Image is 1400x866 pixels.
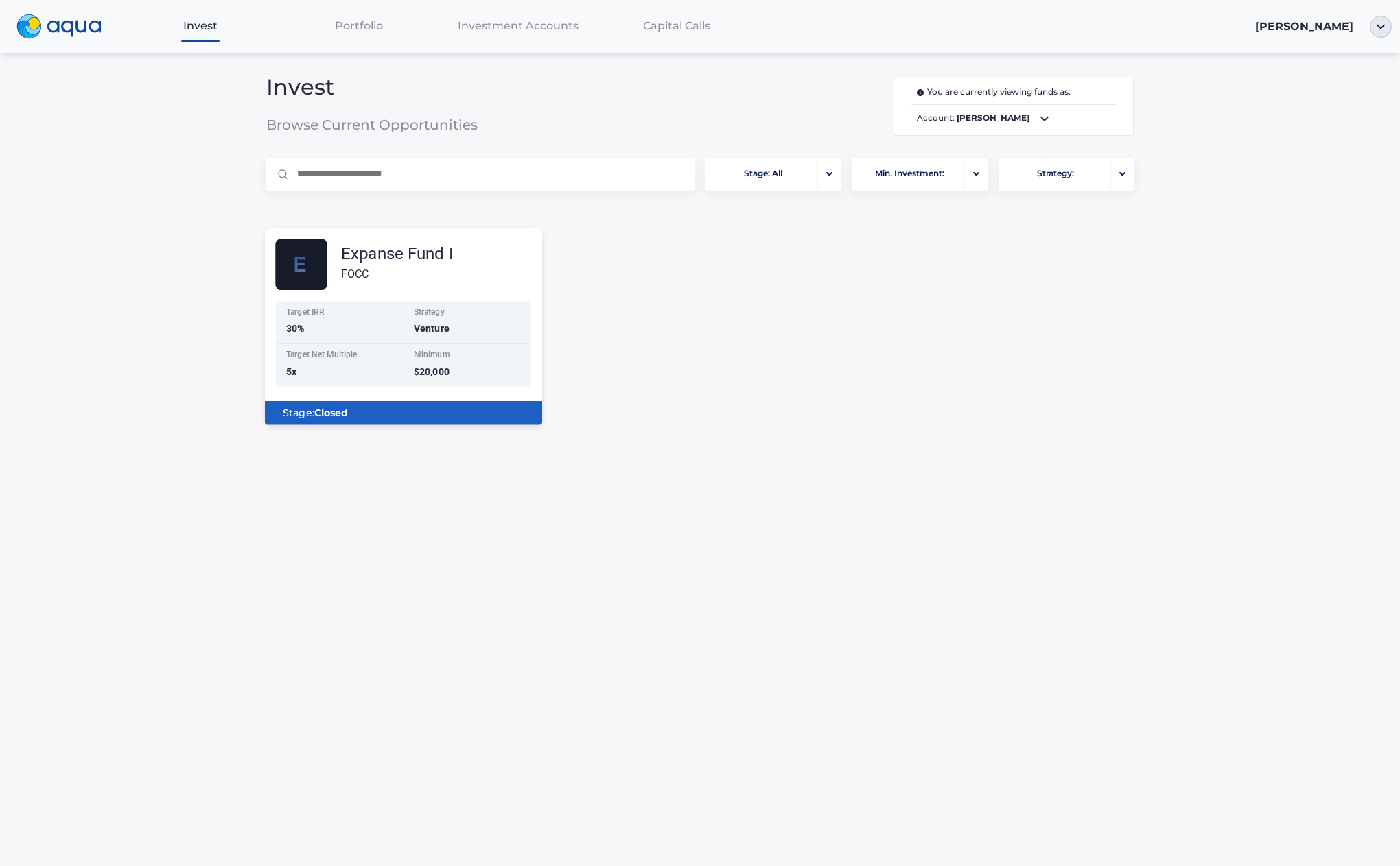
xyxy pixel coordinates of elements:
[183,19,218,32] span: Invest
[341,245,454,262] div: Expanse Fund I
[121,12,280,40] a: Invest
[1370,16,1392,38] img: ellipse
[1119,171,1125,176] img: portfolio-arrow
[999,158,1134,191] button: Strategy:portfolio-arrow
[911,110,1116,127] span: Account:
[458,19,579,32] span: Investment Accounts
[414,308,523,320] div: Strategy
[276,401,531,424] div: Stage:
[286,350,395,362] div: Target Net Multiple
[643,19,710,32] span: Capital Calls
[917,89,927,96] img: i.svg
[957,112,1029,123] b: [PERSON_NAME]
[335,19,383,32] span: Portfolio
[266,80,555,94] span: Invest
[286,323,304,334] span: 30%
[314,407,348,419] b: Closed
[744,160,782,187] span: Stage: All
[439,12,598,40] a: Investment Accounts
[414,366,450,377] span: $20,000
[973,171,979,176] img: portfolio-arrow
[286,366,296,377] span: 5x
[341,265,454,282] div: FOCC
[414,350,523,362] div: Minimum
[597,12,756,40] a: Capital Calls
[826,171,832,176] img: portfolio-arrow
[16,14,102,39] img: logo
[286,308,395,320] div: Target IRR
[275,239,327,291] img: EchoFund.svg
[278,169,288,179] img: Magnifier
[875,160,944,187] span: Min. Investment:
[1037,160,1074,187] span: Strategy:
[279,12,439,40] a: Portfolio
[266,118,555,132] span: Browse Current Opportunities
[8,11,121,43] a: logo
[917,86,1071,99] span: You are currently viewing funds as:
[852,158,987,191] button: Min. Investment:portfolio-arrow
[1255,20,1353,33] span: [PERSON_NAME]
[705,158,841,191] button: Stage: Allportfolio-arrow
[414,323,450,334] span: Venture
